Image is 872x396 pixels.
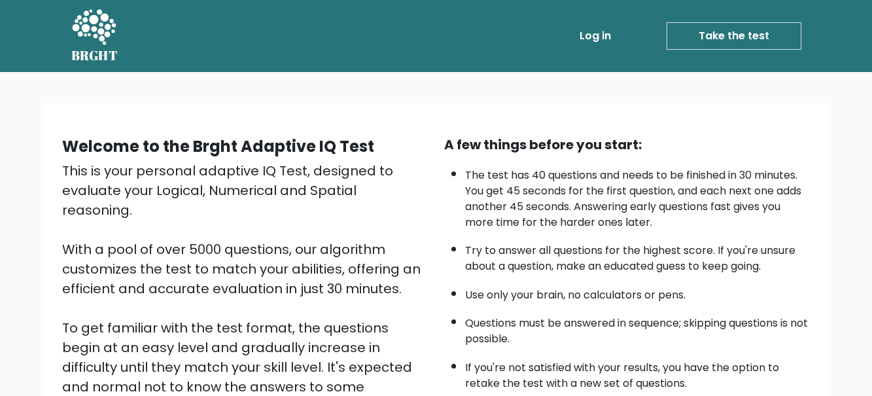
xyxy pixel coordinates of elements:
li: The test has 40 questions and needs to be finished in 30 minutes. You get 45 seconds for the firs... [465,161,811,230]
a: Log in [574,23,616,49]
li: Try to answer all questions for the highest score. If you're unsure about a question, make an edu... [465,236,811,274]
b: Welcome to the Brght Adaptive IQ Test [62,135,374,157]
a: BRGHT [71,5,118,67]
h5: BRGHT [71,48,118,63]
a: Take the test [667,22,801,50]
li: Use only your brain, no calculators or pens. [465,281,811,303]
li: Questions must be answered in sequence; skipping questions is not possible. [465,309,811,347]
div: A few things before you start: [444,135,811,154]
li: If you're not satisfied with your results, you have the option to retake the test with a new set ... [465,353,811,391]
